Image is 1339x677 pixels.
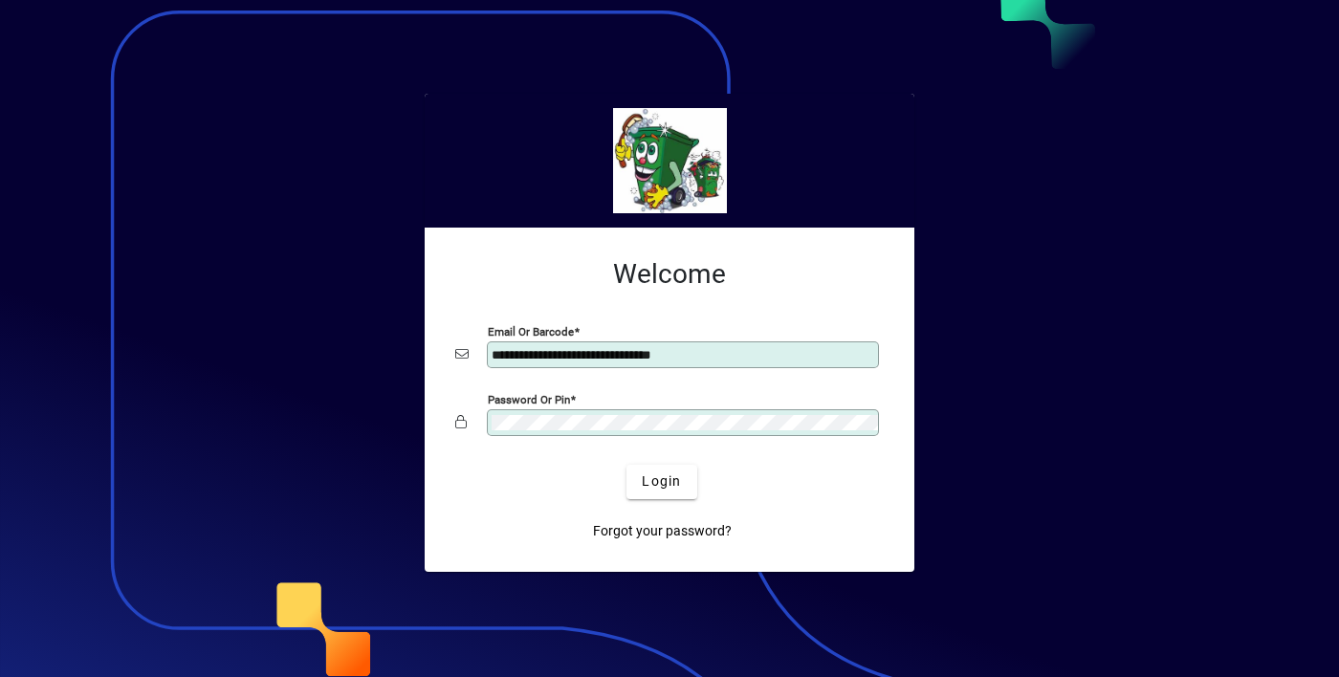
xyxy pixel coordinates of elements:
[488,324,574,338] mat-label: Email or Barcode
[488,392,570,405] mat-label: Password or Pin
[585,514,739,549] a: Forgot your password?
[593,521,732,541] span: Forgot your password?
[626,465,696,499] button: Login
[642,471,681,491] span: Login
[455,258,884,291] h2: Welcome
